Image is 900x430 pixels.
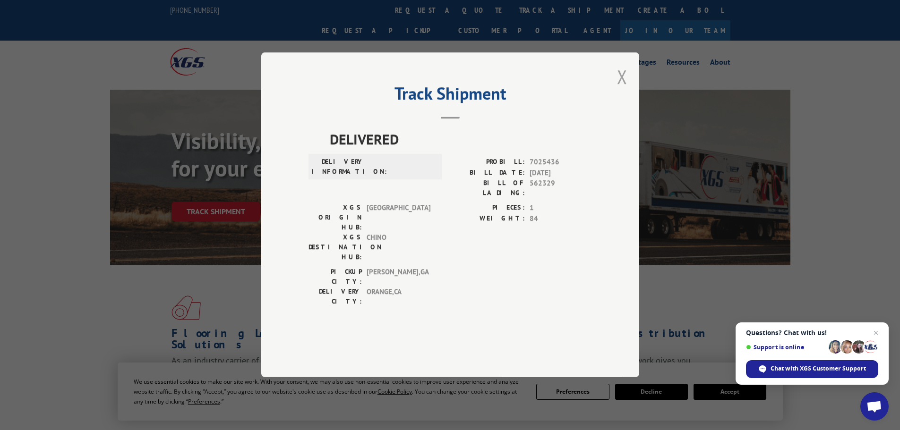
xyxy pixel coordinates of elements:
[450,213,525,224] label: WEIGHT:
[530,168,592,178] span: [DATE]
[530,203,592,214] span: 1
[746,329,878,337] span: Questions? Chat with us!
[870,327,882,338] span: Close chat
[367,203,430,233] span: [GEOGRAPHIC_DATA]
[367,287,430,307] span: ORANGE , CA
[450,157,525,168] label: PROBILL:
[367,267,430,287] span: [PERSON_NAME] , GA
[450,203,525,214] label: PIECES:
[450,178,525,198] label: BILL OF LADING:
[311,157,365,177] label: DELIVERY INFORMATION:
[367,233,430,262] span: CHINO
[530,178,592,198] span: 562329
[309,203,362,233] label: XGS ORIGIN HUB:
[746,344,825,351] span: Support is online
[617,64,627,89] button: Close modal
[860,392,889,421] div: Open chat
[530,213,592,224] span: 84
[309,287,362,307] label: DELIVERY CITY:
[309,267,362,287] label: PICKUP CITY:
[309,87,592,105] h2: Track Shipment
[746,360,878,378] div: Chat with XGS Customer Support
[330,129,592,150] span: DELIVERED
[530,157,592,168] span: 7025436
[309,233,362,262] label: XGS DESTINATION HUB:
[450,168,525,178] label: BILL DATE:
[771,364,866,373] span: Chat with XGS Customer Support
